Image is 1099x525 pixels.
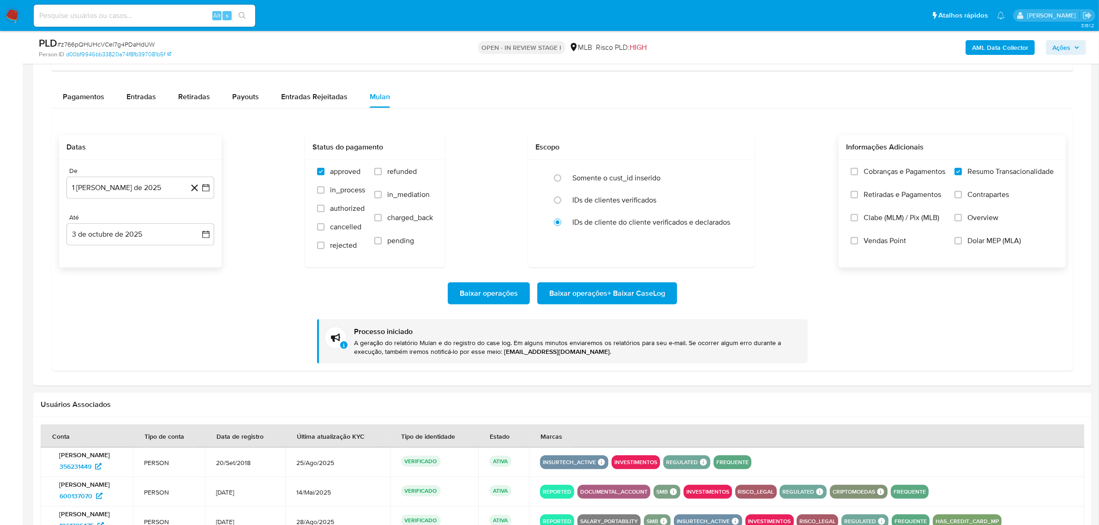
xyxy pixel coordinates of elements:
[39,36,57,50] b: PLD
[226,11,228,20] span: s
[34,10,255,22] input: Pesquise usuários ou casos...
[57,40,155,49] span: # z766pQHUHcVCel7g4PDaHdUW
[213,11,221,20] span: Alt
[1027,11,1079,20] p: jhonata.costa@mercadolivre.com
[997,12,1005,19] a: Notificações
[41,400,1084,409] h2: Usuários Associados
[938,11,988,20] span: Atalhos rápidos
[966,40,1035,55] button: AML Data Collector
[39,50,64,59] b: Person ID
[630,42,647,53] span: HIGH
[1046,40,1086,55] button: Ações
[1081,22,1094,29] span: 3.161.2
[1052,40,1070,55] span: Ações
[478,41,565,54] p: OPEN - IN REVIEW STAGE I
[66,50,171,59] a: d00bf9946bb33820a74f8fb397081b5f
[596,42,647,53] span: Risco PLD:
[972,40,1028,55] b: AML Data Collector
[569,42,593,53] div: MLB
[1082,11,1092,20] a: Sair
[233,9,252,22] button: search-icon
